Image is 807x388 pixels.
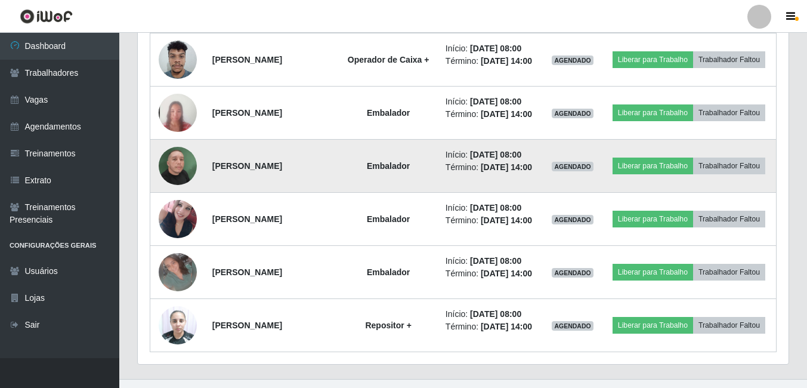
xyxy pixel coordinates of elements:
[552,215,593,224] span: AGENDADO
[552,268,593,278] span: AGENDADO
[552,321,593,331] span: AGENDADO
[367,108,410,118] strong: Embalador
[446,55,536,67] li: Término:
[212,161,282,171] strong: [PERSON_NAME]
[470,256,521,266] time: [DATE] 08:00
[693,51,765,68] button: Trabalhador Faltou
[481,322,532,331] time: [DATE] 14:00
[159,72,197,155] img: 1731544336214.jpeg
[470,44,521,53] time: [DATE] 08:00
[481,56,532,66] time: [DATE] 14:00
[481,269,532,278] time: [DATE] 14:00
[481,109,532,119] time: [DATE] 14:00
[446,161,536,174] li: Término:
[470,97,521,106] time: [DATE] 08:00
[20,9,73,24] img: CoreUI Logo
[470,203,521,213] time: [DATE] 08:00
[446,96,536,108] li: Início:
[212,321,282,330] strong: [PERSON_NAME]
[613,317,693,334] button: Liberar para Trabalho
[159,132,197,200] img: 1741788345526.jpeg
[159,177,197,262] img: 1721656501293.jpeg
[446,149,536,161] li: Início:
[552,162,593,171] span: AGENDADO
[446,267,536,280] li: Término:
[348,55,429,64] strong: Operador de Caixa +
[446,108,536,121] li: Término:
[693,211,765,227] button: Trabalhador Faltou
[367,267,410,277] strong: Embalador
[693,317,765,334] button: Trabalhador Faltou
[613,211,693,227] button: Liberar para Trabalho
[212,214,282,224] strong: [PERSON_NAME]
[613,104,693,121] button: Liberar para Trabalho
[613,158,693,174] button: Liberar para Trabalho
[159,253,197,291] img: 1752719654898.jpeg
[446,42,536,55] li: Início:
[446,321,536,333] li: Término:
[693,158,765,174] button: Trabalhador Faltou
[212,267,282,277] strong: [PERSON_NAME]
[613,51,693,68] button: Liberar para Trabalho
[693,264,765,281] button: Trabalhador Faltou
[446,255,536,267] li: Início:
[552,56,593,65] span: AGENDADO
[367,214,410,224] strong: Embalador
[470,309,521,319] time: [DATE] 08:00
[470,150,521,159] time: [DATE] 08:00
[481,215,532,225] time: [DATE] 14:00
[481,162,532,172] time: [DATE] 14:00
[212,55,282,64] strong: [PERSON_NAME]
[693,104,765,121] button: Trabalhador Faltou
[367,161,410,171] strong: Embalador
[446,308,536,321] li: Início:
[613,264,693,281] button: Liberar para Trabalho
[365,321,411,330] strong: Repositor +
[159,300,197,350] img: 1739994247557.jpeg
[446,202,536,214] li: Início:
[212,108,282,118] strong: [PERSON_NAME]
[159,34,197,85] img: 1751861377201.jpeg
[552,109,593,118] span: AGENDADO
[446,214,536,227] li: Término:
